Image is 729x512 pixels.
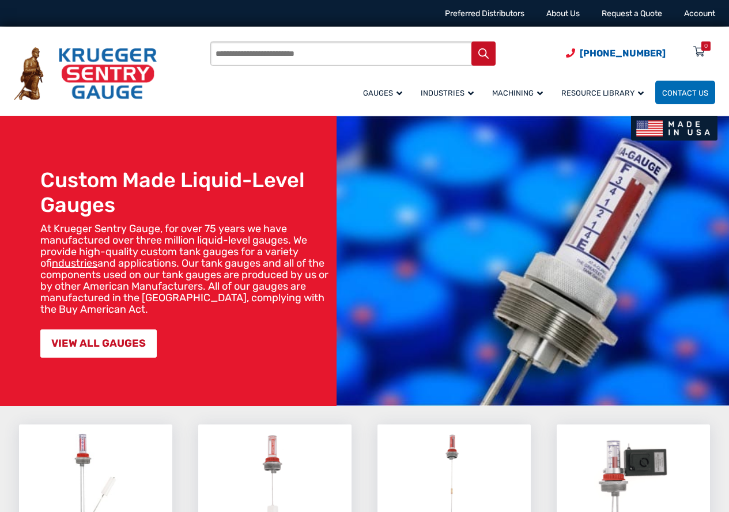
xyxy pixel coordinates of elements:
a: Gauges [356,79,414,106]
a: About Us [546,9,580,18]
a: Resource Library [554,79,655,106]
span: [PHONE_NUMBER] [580,48,666,59]
span: Gauges [363,89,402,97]
a: Industries [414,79,485,106]
a: Contact Us [655,81,715,104]
div: 0 [704,41,708,51]
span: Machining [492,89,543,97]
h1: Custom Made Liquid-Level Gauges [40,168,331,217]
span: Contact Us [662,89,708,97]
a: Machining [485,79,554,106]
img: Made In USA [631,116,717,141]
a: VIEW ALL GAUGES [40,329,157,358]
a: Phone Number (920) 434-8860 [566,46,666,60]
span: Industries [421,89,474,97]
img: bg_hero_bannerksentry [337,116,729,406]
a: Request a Quote [602,9,662,18]
a: Preferred Distributors [445,9,524,18]
a: Account [684,9,715,18]
img: Krueger Sentry Gauge [14,47,157,100]
span: Resource Library [561,89,644,97]
a: industries [52,257,97,270]
p: At Krueger Sentry Gauge, for over 75 years we have manufactured over three million liquid-level g... [40,223,331,315]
